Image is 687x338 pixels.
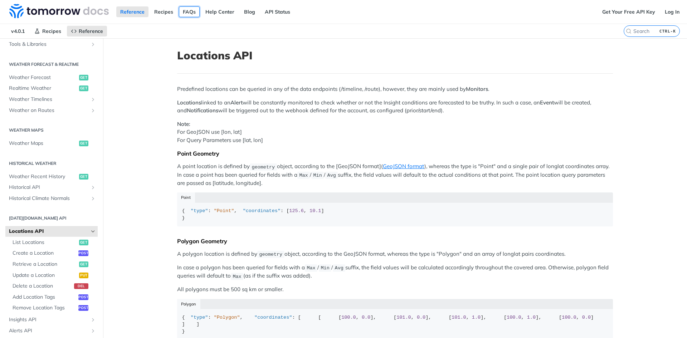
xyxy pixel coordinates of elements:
p: For GeoJSON use [lon, lat] For Query Parameters use [lat, lon] [177,120,613,144]
strong: Event [540,99,554,106]
span: Min [313,173,322,178]
span: Min [321,265,329,271]
span: Max [307,265,315,271]
strong: Alert [230,99,243,106]
svg: Search [626,28,632,34]
span: geometry [252,164,275,170]
a: Recipes [30,26,65,36]
span: Update a Location [13,272,77,279]
a: Locations APIHide subpages for Locations API [5,226,98,237]
span: post [78,305,88,311]
span: 125.6 [289,208,304,214]
span: 101.0 [396,315,411,320]
a: FAQs [179,6,200,17]
span: Avg [335,265,343,271]
span: Recipes [42,28,61,34]
p: All polygons must be 500 sq km or smaller. [177,285,613,294]
a: Blog [240,6,259,17]
p: Predefined locations can be queried in any of the data endpoints (/timeline, /route), however, th... [177,85,613,93]
span: "type" [191,315,208,320]
a: Delete a Locationdel [9,281,98,292]
a: Weather Mapsget [5,138,98,149]
span: 100.0 [341,315,356,320]
span: Max [299,173,308,178]
strong: Locations [177,99,201,106]
span: 0.0 [582,315,591,320]
a: Update a Locationput [9,270,98,281]
p: linked to an will be constantly monitored to check whether or not the Insight conditions are fore... [177,99,613,115]
p: A point location is defined by object, according to the [GeoJSON format]( ), whereas the type is ... [177,162,613,187]
span: v4.0.1 [7,26,29,36]
span: Locations API [9,228,88,235]
a: Retrieve a Locationget [9,259,98,270]
a: Add Location Tagspost [9,292,98,303]
a: Help Center [201,6,238,17]
span: get [79,240,88,245]
a: Recipes [150,6,177,17]
span: "Polygon" [214,315,240,320]
span: Historical API [9,184,88,191]
span: Add Location Tags [13,294,77,301]
span: geometry [259,252,282,257]
a: Insights APIShow subpages for Insights API [5,314,98,325]
strong: Notifications [187,107,218,114]
h2: Historical Weather [5,160,98,167]
span: "coordinates" [243,208,281,214]
h2: [DATE][DOMAIN_NAME] API [5,215,98,221]
span: post [78,294,88,300]
span: "coordinates" [254,315,292,320]
a: Weather on RoutesShow subpages for Weather on Routes [5,105,98,116]
span: get [79,261,88,267]
span: put [79,273,88,278]
span: 10.1 [310,208,321,214]
a: Alerts APIShow subpages for Alerts API [5,325,98,336]
p: A polygon location is defined by object, according to the GeoJSON format, whereas the type is "Po... [177,250,613,258]
span: Tools & Libraries [9,41,88,48]
a: Remove Location Tagspost [9,303,98,313]
a: List Locationsget [9,237,98,248]
span: 0.0 [417,315,425,320]
h2: Weather Forecast & realtime [5,61,98,68]
button: Show subpages for Historical Climate Normals [90,196,96,201]
span: Insights API [9,316,88,323]
span: Alerts API [9,327,88,334]
a: Create a Locationpost [9,248,98,259]
a: Reference [116,6,148,17]
span: 1.0 [527,315,536,320]
span: Weather on Routes [9,107,88,114]
span: Realtime Weather [9,85,77,92]
span: get [79,174,88,180]
span: Reference [79,28,103,34]
span: Retrieve a Location [13,261,77,268]
span: Create a Location [13,250,77,257]
span: 1.0 [472,315,481,320]
a: Realtime Weatherget [5,83,98,94]
a: Weather Recent Historyget [5,171,98,182]
span: Remove Location Tags [13,304,77,312]
button: Show subpages for Alerts API [90,328,96,334]
div: { : , : [ , ] } [182,207,608,221]
a: Reference [67,26,107,36]
strong: Monitors [466,85,488,92]
span: Weather Recent History [9,173,77,180]
span: post [78,250,88,256]
span: Avg [327,173,336,178]
a: Get Your Free API Key [598,6,659,17]
span: get [79,85,88,91]
span: 100.0 [507,315,521,320]
button: Show subpages for Weather Timelines [90,97,96,102]
span: 0.0 [362,315,370,320]
button: Show subpages for Weather on Routes [90,108,96,113]
span: 100.0 [562,315,576,320]
span: Delete a Location [13,283,72,290]
kbd: CTRL-K [658,28,678,35]
a: Weather Forecastget [5,72,98,83]
a: Log In [661,6,683,17]
button: Show subpages for Historical API [90,185,96,190]
a: Historical Climate NormalsShow subpages for Historical Climate Normals [5,193,98,204]
p: In case a polygon has been queried for fields with a / / suffix, the field values will be calcula... [177,264,613,280]
span: 101.0 [452,315,466,320]
span: del [74,283,88,289]
h1: Locations API [177,49,613,62]
img: Tomorrow.io Weather API Docs [9,4,109,18]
